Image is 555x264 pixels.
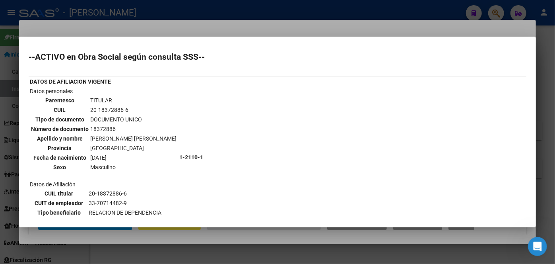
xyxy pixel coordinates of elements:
[31,153,89,162] th: Fecha de nacimiento
[31,125,89,133] th: Número de documento
[90,153,177,162] td: [DATE]
[31,134,89,143] th: Apellido y nombre
[29,53,526,61] h2: --ACTIVO en Obra Social según consulta SSS--
[179,154,203,160] b: 1-2110-1
[90,134,177,143] td: [PERSON_NAME] [PERSON_NAME]
[31,199,87,207] th: CUIT de empleador
[90,106,177,114] td: 20-18372886-6
[31,96,89,105] th: Parentesco
[31,115,89,124] th: Tipo de documento
[90,144,177,153] td: [GEOGRAPHIC_DATA]
[90,96,177,105] td: TITULAR
[90,125,177,133] td: 18372886
[88,199,162,207] td: 33-70714482-9
[90,163,177,172] td: Masculino
[528,237,547,256] iframe: Intercom live chat
[31,218,87,227] th: Código de Obra Social
[90,115,177,124] td: DOCUMENTO UNICO
[31,144,89,153] th: Provincia
[29,87,178,228] td: Datos personales Datos de Afiliación
[88,189,162,198] td: 20-18372886-6
[31,106,89,114] th: CUIL
[31,208,87,217] th: Tipo beneficiario
[88,208,162,217] td: RELACION DE DEPENDENCIA
[31,163,89,172] th: Sexo
[31,189,87,198] th: CUIL titular
[30,78,111,85] b: DATOS DE AFILIACION VIGENTE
